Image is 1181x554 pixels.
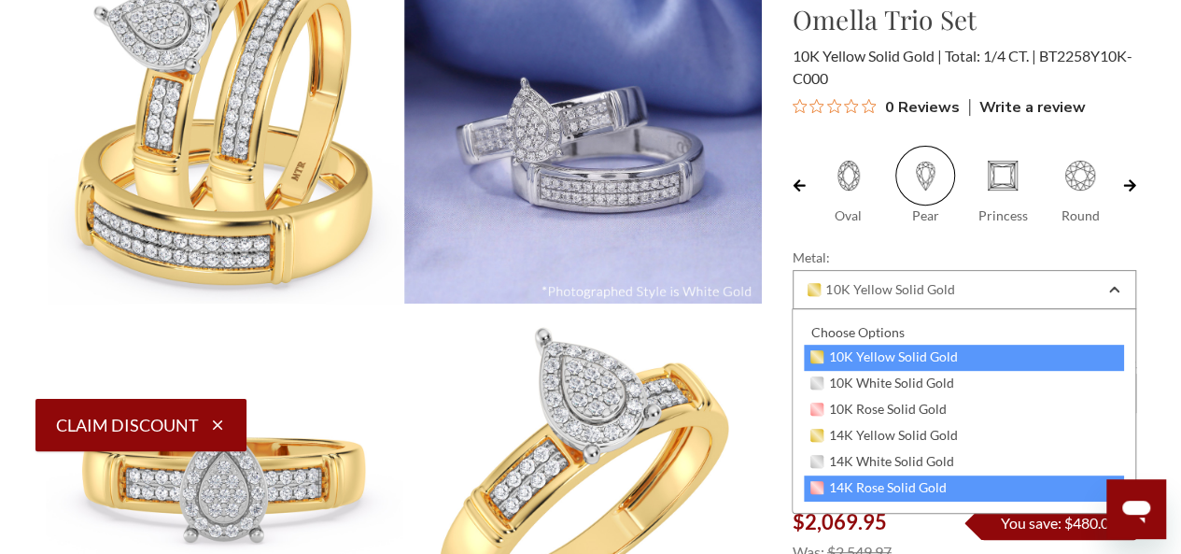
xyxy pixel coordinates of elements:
span: 10K Rose Solid Gold [810,402,947,417]
span: 14K Yellow Solid Gold [810,428,958,443]
div: Choose Options [804,320,1123,345]
span: 10K White Solid Gold [810,376,954,391]
div: Write a review [969,99,1086,116]
span: Pear [895,146,955,206]
span: Oval [835,207,862,223]
span: $2,069.95 [793,509,887,534]
span: 14K Rose Solid Gold [810,480,947,495]
span: 0 Reviews [885,92,960,121]
span: Pear [912,207,939,223]
span: 10K Yellow Solid Gold [810,349,958,364]
button: Rated 0 out of 5 stars from 0 reviews. Jump to reviews. [793,92,960,121]
iframe: Button to launch messaging window [1106,479,1166,539]
span: Princess [978,207,1028,223]
span: Round [1050,146,1110,206]
span: Oval [819,146,879,206]
span: Round [1061,207,1100,223]
div: Combobox [793,270,1136,309]
button: Claim Discount [35,399,246,451]
span: 14K White Solid Gold [810,454,954,469]
span: Total: 1/4 CT. [945,47,1036,64]
span: Princess [973,146,1033,206]
span: 10K Yellow Solid Gold [808,282,955,297]
span: 10K Yellow Solid Gold [793,47,942,64]
label: Metal: [793,248,1136,267]
span: You save: $480.02 [1001,514,1118,532]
